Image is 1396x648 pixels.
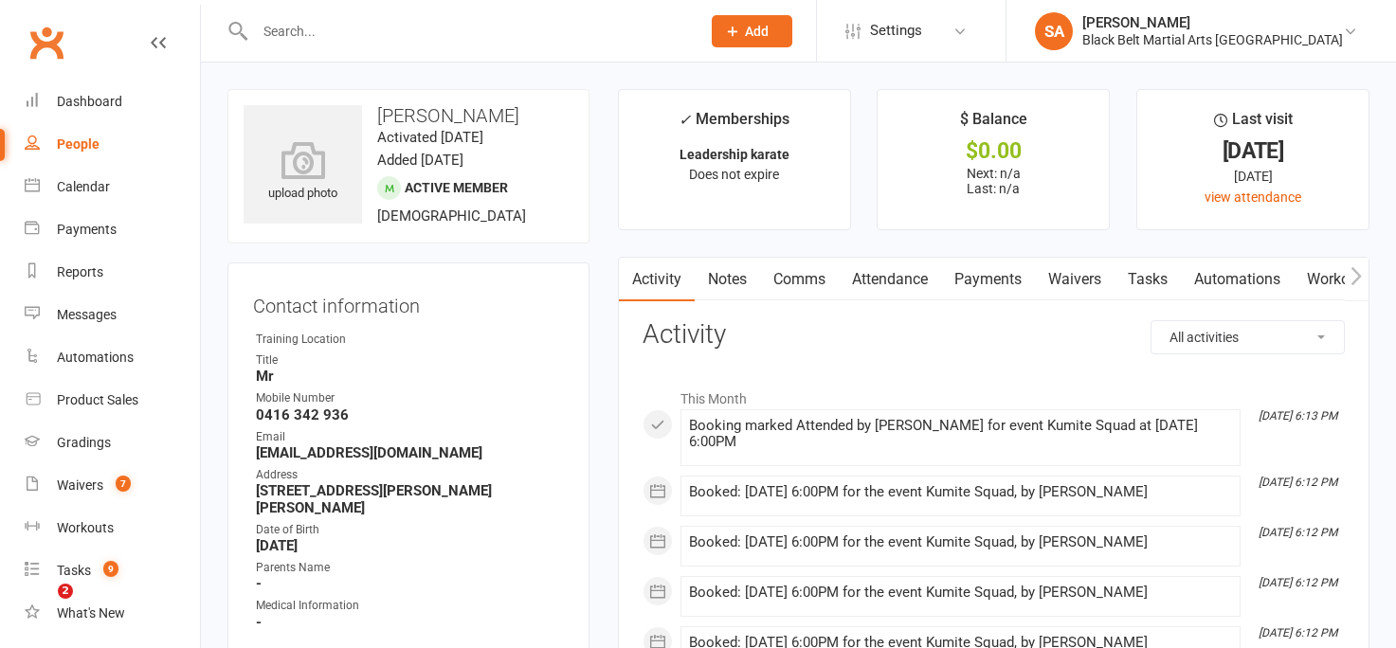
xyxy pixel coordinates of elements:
i: [DATE] 6:12 PM [1259,576,1337,589]
strong: 0416 342 936 [256,406,564,423]
i: [DATE] 6:12 PM [1259,626,1337,639]
i: ✓ [679,111,691,129]
time: Activated [DATE] [377,129,483,146]
a: Workouts [1294,258,1384,301]
span: 7 [116,476,131,492]
div: Booked: [DATE] 6:00PM for the event Kumite Squad, by [PERSON_NAME] [689,484,1232,500]
strong: - [256,614,564,631]
div: Tasks [57,563,91,578]
a: Automations [1181,258,1294,301]
a: Comms [760,258,839,301]
span: Active member [405,180,508,195]
i: [DATE] 6:12 PM [1259,526,1337,539]
strong: [EMAIL_ADDRESS][DOMAIN_NAME] [256,444,564,461]
div: $0.00 [895,141,1092,161]
div: People [57,136,100,152]
div: Mobile Number [256,389,564,407]
a: Workouts [25,507,200,549]
div: Date of Birth [256,521,564,539]
span: Does not expire [689,167,779,182]
div: Reports [57,264,103,279]
a: Dashboard [25,81,200,123]
i: [DATE] 6:13 PM [1259,409,1337,423]
a: Product Sales [25,379,200,422]
strong: [DATE] [256,537,564,554]
div: Medical Information [256,597,564,615]
span: [DEMOGRAPHIC_DATA] [377,207,526,225]
div: Title [256,351,564,369]
a: Reports [25,251,200,294]
span: Add [745,24,769,39]
a: Activity [619,258,695,301]
div: Email [256,428,564,446]
div: Memberships [679,107,789,142]
a: Tasks [1115,258,1181,301]
div: [DATE] [1154,166,1351,187]
a: Notes [695,258,760,301]
strong: Leadership karate [680,147,789,162]
div: Booking marked Attended by [PERSON_NAME] for event Kumite Squad at [DATE] 6:00PM [689,418,1232,450]
div: What's New [57,605,125,621]
div: Product Sales [57,392,138,407]
div: Booked: [DATE] 6:00PM for the event Kumite Squad, by [PERSON_NAME] [689,534,1232,550]
a: Calendar [25,166,200,208]
div: Waivers [57,477,103,493]
li: This Month [643,379,1345,409]
a: People [25,123,200,166]
a: Clubworx [23,19,70,66]
a: Tasks 9 [25,549,200,592]
h3: Activity [643,320,1345,350]
strong: - [256,575,564,592]
strong: [STREET_ADDRESS][PERSON_NAME][PERSON_NAME] [256,482,564,516]
time: Added [DATE] [377,152,463,169]
strong: Mr [256,368,564,385]
div: Address [256,466,564,484]
span: 9 [103,561,118,577]
button: Add [712,15,792,47]
div: Training Location [256,331,564,349]
h3: Contact information [253,288,564,316]
h3: [PERSON_NAME] [244,105,573,126]
i: [DATE] 6:12 PM [1259,476,1337,489]
div: Black Belt Martial Arts [GEOGRAPHIC_DATA] [1082,31,1343,48]
div: Booked: [DATE] 6:00PM for the event Kumite Squad, by [PERSON_NAME] [689,585,1232,601]
a: Payments [941,258,1035,301]
span: Settings [870,9,922,52]
div: SA [1035,12,1073,50]
div: [PERSON_NAME] [1082,14,1343,31]
iframe: Intercom live chat [19,584,64,629]
a: Attendance [839,258,941,301]
div: [DATE] [1154,141,1351,161]
div: Automations [57,350,134,365]
a: Messages [25,294,200,336]
a: What's New [25,592,200,635]
input: Search... [249,18,687,45]
a: Automations [25,336,200,379]
a: Waivers [1035,258,1115,301]
div: Calendar [57,179,110,194]
a: view attendance [1205,189,1301,205]
a: Waivers 7 [25,464,200,507]
div: $ Balance [960,107,1027,141]
a: Gradings [25,422,200,464]
div: Messages [57,307,117,322]
div: Workouts [57,520,114,535]
span: 2 [58,584,73,599]
div: Payments [57,222,117,237]
div: upload photo [244,141,362,204]
div: Dashboard [57,94,122,109]
p: Next: n/a Last: n/a [895,166,1092,196]
a: Payments [25,208,200,251]
div: Gradings [57,435,111,450]
div: Last visit [1214,107,1293,141]
div: Parents Name [256,559,564,577]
